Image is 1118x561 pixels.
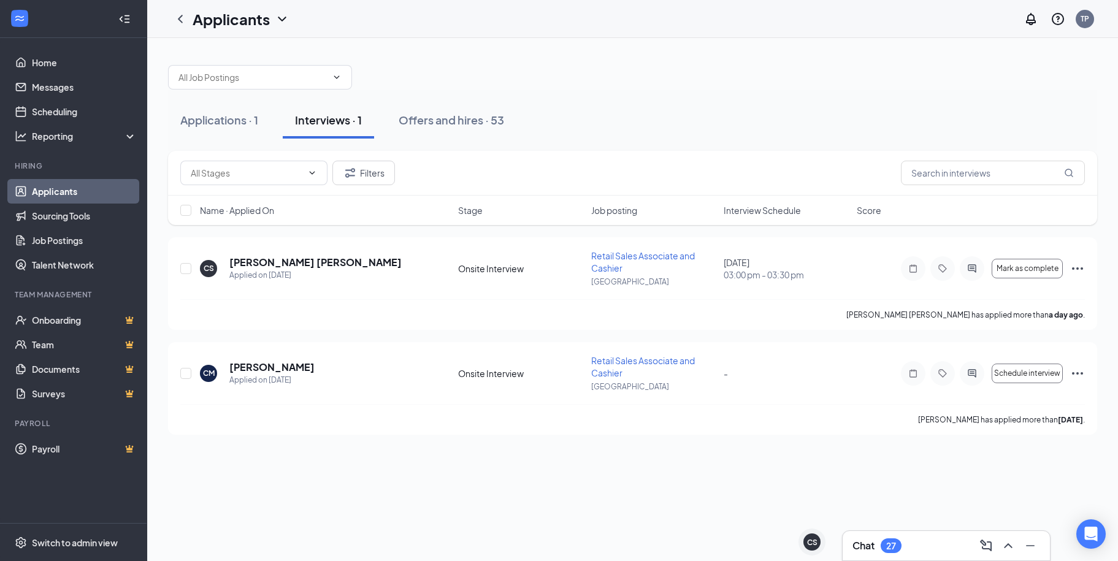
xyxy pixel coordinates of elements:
p: [PERSON_NAME] has applied more than . [918,414,1085,425]
b: a day ago [1049,310,1083,319]
div: Hiring [15,161,134,171]
span: Job posting [591,204,637,216]
div: Onsite Interview [458,262,584,275]
div: Reporting [32,130,137,142]
div: Applications · 1 [180,112,258,128]
button: ComposeMessage [976,536,996,555]
button: Filter Filters [332,161,395,185]
svg: Minimize [1023,538,1038,553]
svg: WorkstreamLogo [13,12,26,25]
a: Messages [32,75,137,99]
svg: Tag [935,368,950,378]
p: [GEOGRAPHIC_DATA] [591,277,717,287]
b: [DATE] [1058,415,1083,424]
a: Scheduling [32,99,137,124]
div: Applied on [DATE] [229,374,315,386]
svg: Ellipses [1070,366,1085,381]
span: Stage [458,204,483,216]
button: Minimize [1020,536,1040,555]
svg: ActiveChat [965,264,979,273]
svg: Filter [343,166,358,180]
a: OnboardingCrown [32,308,137,332]
svg: ComposeMessage [979,538,994,553]
span: Interview Schedule [724,204,801,216]
h5: [PERSON_NAME] [229,361,315,374]
a: SurveysCrown [32,381,137,406]
a: Sourcing Tools [32,204,137,228]
h3: Chat [852,539,875,552]
span: 03:00 pm - 03:30 pm [724,269,849,281]
input: All Stages [191,166,302,180]
span: Retail Sales Associate and Cashier [591,250,695,273]
svg: Ellipses [1070,261,1085,276]
a: Job Postings [32,228,137,253]
span: Schedule interview [994,369,1060,378]
div: TP [1081,13,1089,24]
svg: Tag [935,264,950,273]
h1: Applicants [193,9,270,29]
svg: ActiveChat [965,368,979,378]
svg: Collapse [118,13,131,25]
div: CS [807,537,817,548]
div: Team Management [15,289,134,300]
div: CM [203,368,215,378]
input: All Job Postings [178,71,327,84]
div: [DATE] [724,256,849,281]
svg: ChevronDown [275,12,289,26]
svg: ChevronLeft [173,12,188,26]
span: Retail Sales Associate and Cashier [591,355,695,378]
div: Applied on [DATE] [229,269,402,281]
span: Name · Applied On [200,204,274,216]
svg: Settings [15,536,27,549]
div: Open Intercom Messenger [1076,519,1106,549]
svg: Note [906,264,921,273]
div: 27 [886,541,896,551]
span: Mark as complete [997,264,1059,273]
p: [PERSON_NAME] [PERSON_NAME] has applied more than . [846,310,1085,320]
svg: MagnifyingGlass [1064,168,1074,178]
span: Score [857,204,881,216]
a: Applicants [32,179,137,204]
div: CS [204,263,214,273]
svg: QuestionInfo [1051,12,1065,26]
a: DocumentsCrown [32,357,137,381]
h5: [PERSON_NAME] [PERSON_NAME] [229,256,402,269]
svg: ChevronDown [307,168,317,178]
svg: ChevronUp [1001,538,1016,553]
span: - [724,368,728,379]
a: Talent Network [32,253,137,277]
svg: Notifications [1024,12,1038,26]
a: PayrollCrown [32,437,137,461]
button: ChevronUp [998,536,1018,555]
div: Onsite Interview [458,367,584,380]
div: Interviews · 1 [295,112,362,128]
div: Offers and hires · 53 [399,112,504,128]
a: Home [32,50,137,75]
svg: ChevronDown [332,72,342,82]
svg: Note [906,368,921,378]
button: Schedule interview [992,364,1063,383]
p: [GEOGRAPHIC_DATA] [591,381,717,392]
button: Mark as complete [992,259,1063,278]
input: Search in interviews [901,161,1085,185]
div: Payroll [15,418,134,429]
svg: Analysis [15,130,27,142]
a: TeamCrown [32,332,137,357]
div: Switch to admin view [32,536,118,549]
